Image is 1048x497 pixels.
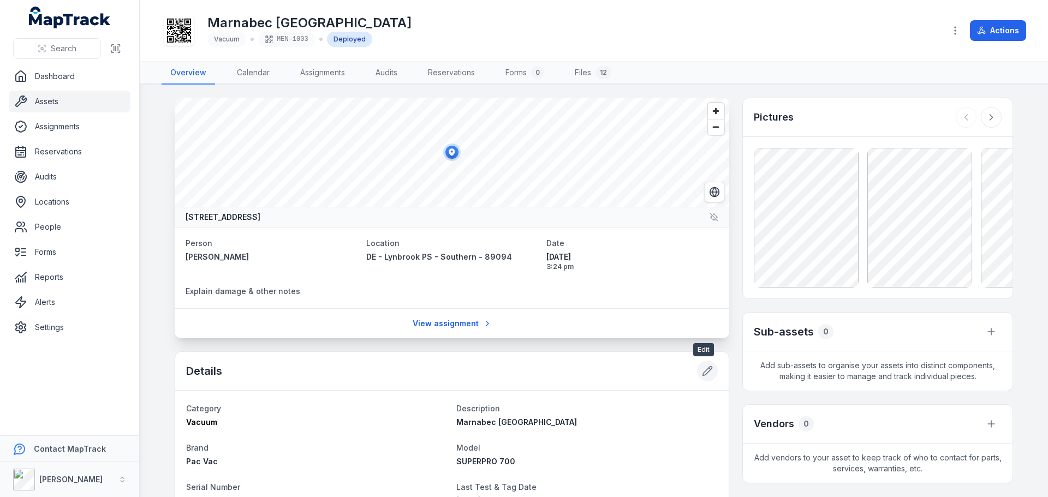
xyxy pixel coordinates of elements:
[9,141,130,163] a: Reservations
[9,266,130,288] a: Reports
[456,443,480,452] span: Model
[566,62,620,85] a: Files12
[186,363,222,379] h2: Details
[162,62,215,85] a: Overview
[9,191,130,213] a: Locations
[258,32,315,47] div: MEN-1003
[743,351,1013,391] span: Add sub-assets to organise your assets into distinct components, making it easier to manage and t...
[704,182,725,202] button: Switch to Satellite View
[39,475,103,484] strong: [PERSON_NAME]
[9,216,130,238] a: People
[34,444,106,453] strong: Contact MapTrack
[9,91,130,112] a: Assets
[743,444,1013,483] span: Add vendors to your asset to keep track of who to contact for parts, services, warranties, etc.
[596,66,611,79] div: 12
[754,110,794,125] h3: Pictures
[754,416,794,432] h3: Vendors
[419,62,484,85] a: Reservations
[456,482,537,492] span: Last Test & Tag Date
[186,286,300,296] span: Explain damage & other notes
[9,241,130,263] a: Forms
[546,252,718,262] span: [DATE]
[546,238,564,248] span: Date
[9,316,130,338] a: Settings
[970,20,1026,41] button: Actions
[799,416,814,432] div: 0
[818,324,833,339] div: 0
[366,238,400,248] span: Location
[9,166,130,188] a: Audits
[228,62,278,85] a: Calendar
[214,35,240,43] span: Vacuum
[406,313,499,334] a: View assignment
[708,103,724,119] button: Zoom in
[9,65,130,87] a: Dashboard
[186,404,221,413] span: Category
[708,119,724,135] button: Zoom out
[186,252,358,262] a: [PERSON_NAME]
[186,443,209,452] span: Brand
[207,14,412,32] h1: Marnabec [GEOGRAPHIC_DATA]
[456,417,577,427] span: Marnabec [GEOGRAPHIC_DATA]
[693,343,714,356] span: Edit
[186,482,240,492] span: Serial Number
[9,116,130,137] a: Assignments
[13,38,101,59] button: Search
[29,7,111,28] a: MapTrack
[546,262,718,271] span: 3:24 pm
[186,457,218,466] span: Pac Vac
[9,291,130,313] a: Alerts
[291,62,354,85] a: Assignments
[456,404,500,413] span: Description
[51,43,76,54] span: Search
[366,252,512,261] span: DE - Lynbrook PS - Southern - 89094
[366,252,538,262] a: DE - Lynbrook PS - Southern - 89094
[497,62,553,85] a: Forms0
[546,252,718,271] time: 8/14/2025, 3:24:20 PM
[175,98,729,207] canvas: Map
[327,32,372,47] div: Deployed
[531,66,544,79] div: 0
[186,238,212,248] span: Person
[754,324,814,339] h2: Sub-assets
[186,417,217,427] span: Vacuum
[186,212,260,223] strong: [STREET_ADDRESS]
[456,457,515,466] span: SUPERPRO 700
[367,62,406,85] a: Audits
